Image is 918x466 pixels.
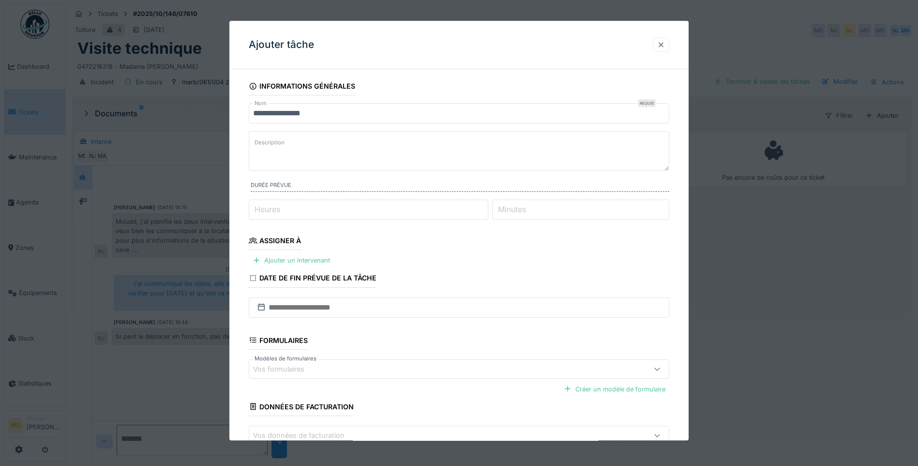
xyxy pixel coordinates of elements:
[253,137,286,149] label: Description
[496,204,528,216] label: Minutes
[253,204,282,216] label: Heures
[253,364,318,374] div: Vos formulaires
[251,182,669,192] label: Durée prévue
[638,99,656,107] div: Requis
[560,383,669,396] div: Créer un modèle de formulaire
[249,39,314,51] h3: Ajouter tâche
[253,99,269,108] label: Nom
[249,233,301,250] div: Assigner à
[249,400,354,416] div: Données de facturation
[253,430,358,441] div: Vos données de facturation
[249,79,355,95] div: Informations générales
[249,254,334,267] div: Ajouter un intervenant
[249,333,308,350] div: Formulaires
[249,271,376,288] div: Date de fin prévue de la tâche
[253,355,318,363] label: Modèles de formulaires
